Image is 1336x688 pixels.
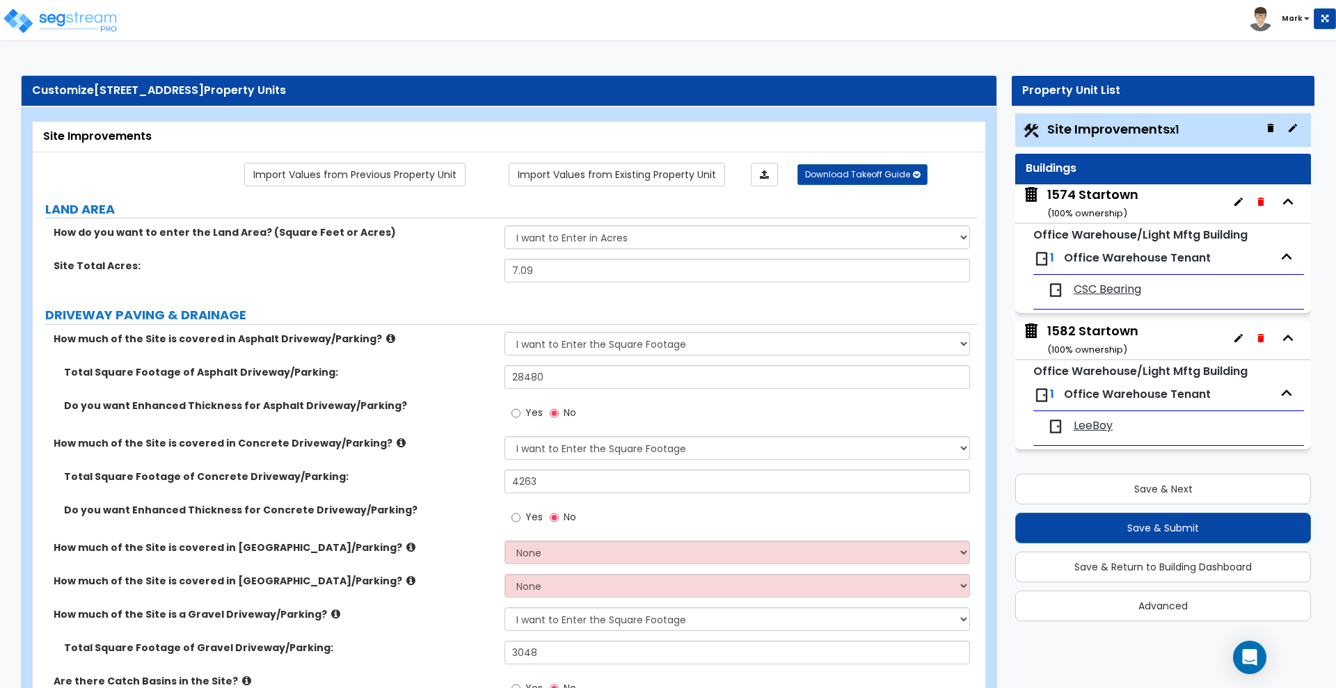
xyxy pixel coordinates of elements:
[64,399,494,413] label: Do you want Enhanced Thickness for Asphalt Driveway/Parking?
[54,674,494,688] label: Are there Catch Basins in the Site?
[54,574,494,588] label: How much of the Site is covered in [GEOGRAPHIC_DATA]/Parking?
[45,306,977,324] label: DRIVEWAY PAVING & DRAINAGE
[64,641,494,655] label: Total Square Footage of Gravel Driveway/Parking:
[331,609,340,619] i: click for more info!
[525,406,543,419] span: Yes
[2,7,120,35] img: logo_pro_r.png
[1015,474,1311,504] button: Save & Next
[1022,186,1138,221] span: 1574 Startown
[1033,250,1050,267] img: door.png
[54,436,494,450] label: How much of the Site is covered in Concrete Driveway/Parking?
[54,541,494,554] label: How much of the Site is covered in [GEOGRAPHIC_DATA]/Parking?
[1170,122,1179,137] small: x1
[64,470,494,483] label: Total Square Footage of Concrete Driveway/Parking:
[1015,552,1311,582] button: Save & Return to Building Dashboard
[1047,120,1179,138] span: Site Improvements
[406,542,415,552] i: click for more info!
[1022,122,1040,140] img: Construction.png
[1022,83,1304,99] div: Property Unit List
[511,406,520,421] input: Yes
[1047,343,1127,356] small: ( 100 % ownership)
[751,163,778,186] a: Import the dynamic attributes value through Excel sheet
[32,83,986,99] div: Customize Property Units
[94,82,204,98] span: [STREET_ADDRESS]
[1050,386,1054,402] span: 1
[1033,387,1050,403] img: door.png
[525,510,543,524] span: Yes
[64,503,494,517] label: Do you want Enhanced Thickness for Concrete Driveway/Parking?
[1074,282,1141,298] span: CSC Bearing
[54,332,494,346] label: How much of the Site is covered in Asphalt Driveway/Parking?
[797,164,928,185] button: Download Takeoff Guide
[54,259,494,273] label: Site Total Acres:
[511,510,520,525] input: Yes
[1022,322,1040,340] img: building.svg
[1022,186,1040,204] img: building.svg
[564,510,576,524] span: No
[1050,250,1054,266] span: 1
[244,163,466,186] a: Import the dynamic attribute values from previous properties.
[1022,322,1138,358] span: 1582 Startown
[45,200,977,218] label: LAND AREA
[1248,7,1273,31] img: avatar.png
[1026,161,1301,177] div: Buildings
[54,607,494,621] label: How much of the Site is a Gravel Driveway/Parking?
[550,510,559,525] input: No
[1233,641,1266,674] div: Open Intercom Messenger
[509,163,725,186] a: Import the dynamic attribute values from existing properties.
[1033,363,1248,379] small: Office Warehouse/Light Mftg Building
[43,129,975,145] div: Site Improvements
[550,406,559,421] input: No
[805,168,910,180] span: Download Takeoff Guide
[54,225,494,239] label: How do you want to enter the Land Area? (Square Feet or Acres)
[1047,207,1127,220] small: ( 100 % ownership)
[1047,322,1138,358] div: 1582 Startown
[1064,250,1211,266] span: Office Warehouse Tenant
[386,333,395,344] i: click for more info!
[1033,227,1248,243] small: Office Warehouse/Light Mftg Building
[1047,418,1064,435] img: door.png
[1064,386,1211,402] span: Office Warehouse Tenant
[1282,13,1303,24] b: Mark
[564,406,576,419] span: No
[1074,418,1113,434] span: LeeBoy
[397,438,406,448] i: click for more info!
[64,365,494,379] label: Total Square Footage of Asphalt Driveway/Parking:
[406,575,415,586] i: click for more info!
[242,675,251,686] i: click for more info!
[1047,186,1138,221] div: 1574 Startown
[1015,591,1311,621] button: Advanced
[1015,513,1311,543] button: Save & Submit
[1047,282,1064,298] img: door.png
